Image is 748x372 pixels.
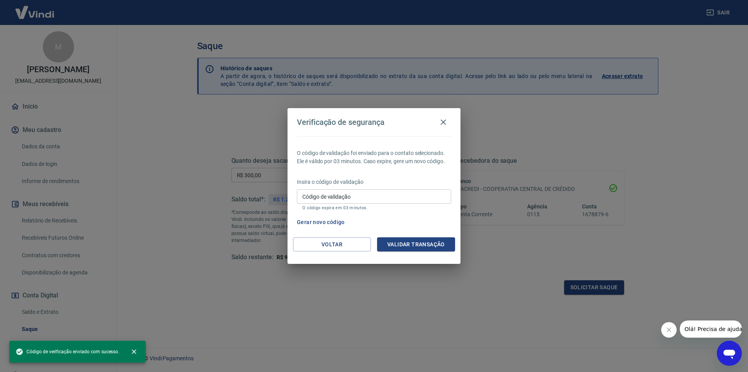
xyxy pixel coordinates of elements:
p: Insira o código de validação [297,178,451,186]
span: Olá! Precisa de ajuda? [5,5,65,12]
iframe: Botão para abrir a janela de mensagens [717,341,742,366]
h4: Verificação de segurança [297,117,385,127]
iframe: Mensagem da empresa [680,320,742,338]
button: Voltar [293,237,371,252]
p: O código expira em 03 minutos. [302,205,446,210]
iframe: Fechar mensagem [661,322,677,338]
p: O código de validação foi enviado para o contato selecionado. Ele é válido por 03 minutos. Caso e... [297,149,451,166]
button: Validar transação [377,237,455,252]
button: Gerar novo código [294,215,348,230]
button: close [125,343,143,360]
span: Código de verificação enviado com sucesso. [16,348,119,356]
